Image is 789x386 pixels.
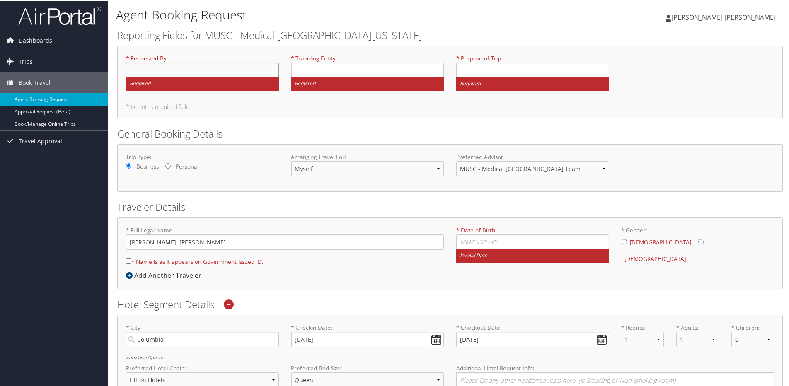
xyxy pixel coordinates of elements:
small: Required [291,77,444,90]
label: * Full Legal Name [126,225,444,249]
input: * Traveling Entity:Required [291,62,444,77]
img: airportal-logo.png [18,5,101,25]
label: Additional Hotel Request Info: [456,363,774,372]
input: * Gender:[DEMOGRAPHIC_DATA][DEMOGRAPHIC_DATA] [622,238,627,244]
span: [PERSON_NAME] [PERSON_NAME] [671,12,776,21]
h6: Additional Options: [126,355,774,359]
input: * Date of Birth:Invalid Date [456,234,609,249]
label: * Purpose of Trip : [456,53,609,90]
input: * Purpose of Trip:Required [456,62,609,77]
label: * Traveling Entity : [291,53,444,90]
label: Arranging Travel For: [291,152,444,160]
label: * Adults: [676,323,719,331]
div: Add Another Traveler [126,270,206,280]
label: Business [136,162,159,170]
h2: Traveler Details [117,199,783,213]
label: * Checkin Date: [291,323,444,346]
span: Travel Approval [19,130,62,151]
h2: Hotel Segment Details [117,297,783,311]
label: * Gender: [622,225,774,266]
small: Required [456,77,609,90]
input: * Gender:[DEMOGRAPHIC_DATA][DEMOGRAPHIC_DATA] [698,238,704,244]
span: Book Travel [19,72,51,92]
input: * Full Legal Name [126,234,444,249]
label: * Rooms: [622,323,664,331]
label: [DEMOGRAPHIC_DATA] [630,234,692,249]
small: Invalid Date [456,248,609,262]
label: Personal [176,162,198,170]
label: Preferred Advisor [456,152,609,160]
label: * Name is as it appears on Government issued ID. [126,253,264,268]
h1: Agent Booking Request [116,5,561,23]
label: Trip Type: [126,152,279,160]
input: * Checkin Date: [291,331,444,346]
label: Preferred Bed Size: [291,363,444,372]
label: * Checkout Date: [456,323,609,346]
a: [PERSON_NAME] [PERSON_NAME] [666,4,784,29]
small: Required [126,77,279,90]
label: Preferred Hotel Chain: [126,363,279,372]
label: * Date of Birth: [456,225,609,262]
h5: * Denotes required field [126,103,774,109]
label: [DEMOGRAPHIC_DATA] [625,250,686,266]
span: Dashboards [19,29,52,50]
h2: General Booking Details [117,126,783,140]
label: * City [126,323,279,346]
label: * Requested By : [126,53,279,90]
input: * Name is as it appears on Government issued ID. [126,258,131,263]
input: * Requested By:Required [126,62,279,77]
label: * Children: [731,323,774,331]
h2: Reporting Fields for MUSC - Medical [GEOGRAPHIC_DATA][US_STATE] [117,27,783,41]
input: * Checkout Date: [456,331,609,346]
span: Trips [19,51,33,71]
